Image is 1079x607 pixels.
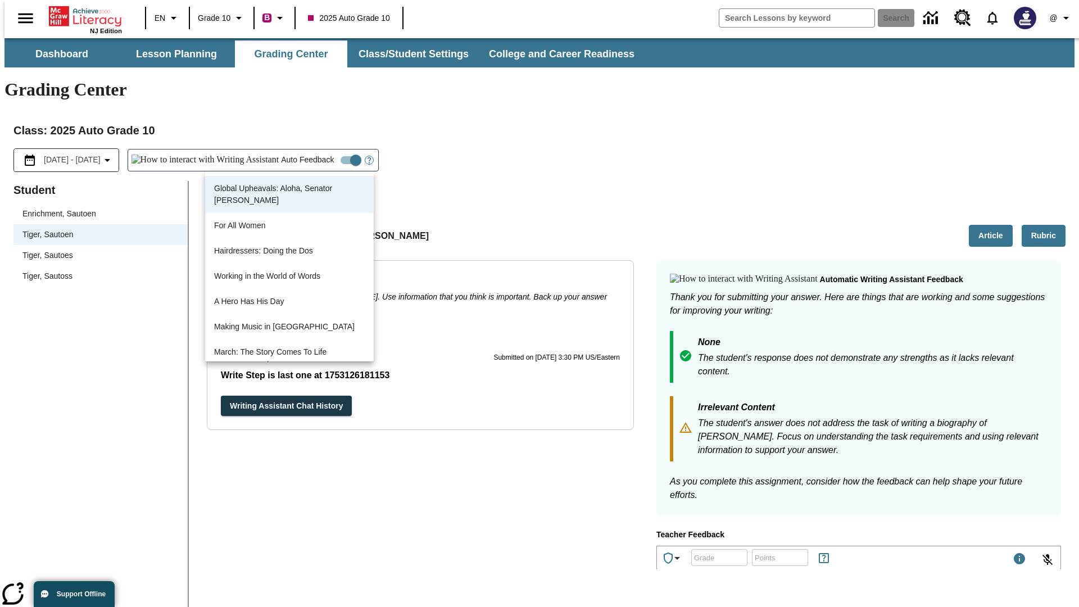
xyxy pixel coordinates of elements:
p: Global Upheavals: Aloha, Senator [PERSON_NAME] [214,183,365,206]
p: Working in the World of Words [214,270,365,282]
body: Type your response here. [4,9,164,19]
p: Hairdressers: Doing the Dos [214,245,365,257]
p: Making Music in [GEOGRAPHIC_DATA] [214,321,365,333]
p: A Hero Has His Day [214,296,365,307]
p: March: The Story Comes To Life [214,346,365,358]
p: For All Women [214,220,365,232]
